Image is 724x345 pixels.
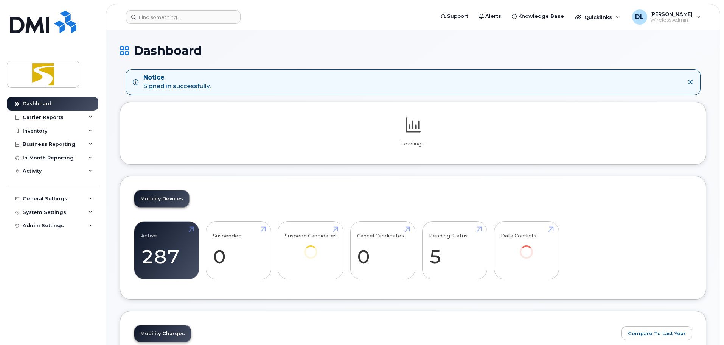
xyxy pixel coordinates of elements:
[501,225,552,269] a: Data Conflicts
[628,330,686,337] span: Compare To Last Year
[134,190,189,207] a: Mobility Devices
[134,140,692,147] p: Loading...
[285,225,337,269] a: Suspend Candidates
[143,73,211,91] div: Signed in successfully.
[120,44,706,57] h1: Dashboard
[134,325,191,342] a: Mobility Charges
[141,225,192,275] a: Active 287
[357,225,408,275] a: Cancel Candidates 0
[143,73,211,82] strong: Notice
[621,326,692,340] button: Compare To Last Year
[213,225,264,275] a: Suspended 0
[429,225,480,275] a: Pending Status 5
